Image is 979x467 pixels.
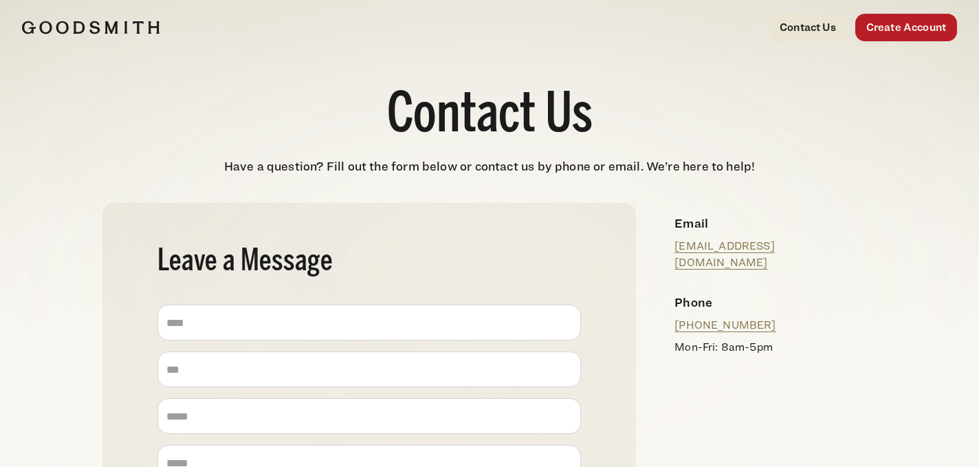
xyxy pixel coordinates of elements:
a: [PHONE_NUMBER] [674,318,775,332]
a: Contact Us [769,14,847,41]
h4: Email [674,214,866,232]
p: Mon-Fri: 8am-5pm [674,339,866,356]
h4: Phone [674,293,866,312]
img: Goodsmith [22,21,159,34]
h2: Leave a Message [157,247,582,277]
a: Create Account [855,14,957,41]
a: [EMAIL_ADDRESS][DOMAIN_NAME] [674,239,774,269]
